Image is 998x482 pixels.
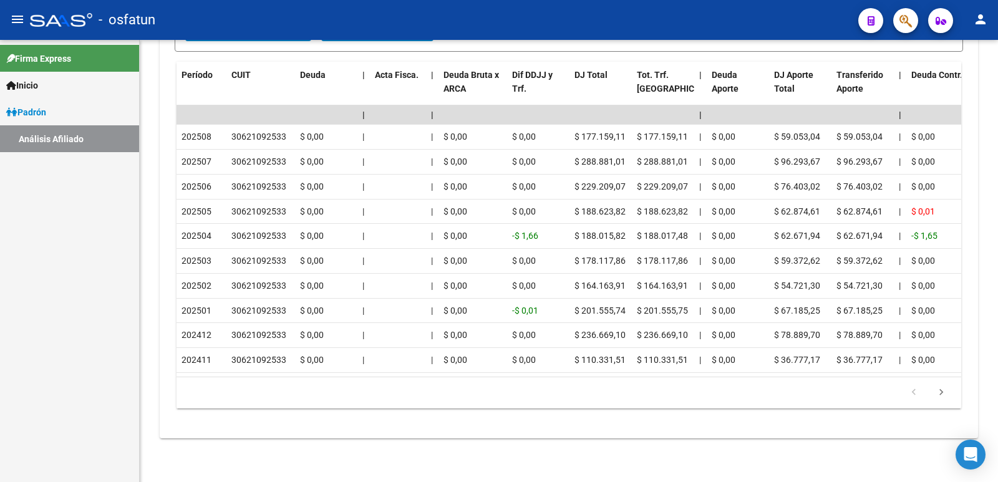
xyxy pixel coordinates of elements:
[182,281,211,291] span: 202502
[443,157,467,166] span: $ 0,00
[177,62,226,117] datatable-header-cell: Período
[712,355,735,365] span: $ 0,00
[574,70,608,80] span: DJ Total
[231,155,286,169] div: 30621092533
[899,281,901,291] span: |
[632,62,694,117] datatable-header-cell: Tot. Trf. Bruto
[836,281,883,291] span: $ 54.721,30
[362,281,364,291] span: |
[956,440,986,470] div: Open Intercom Messenger
[836,330,883,340] span: $ 78.889,70
[443,256,467,266] span: $ 0,00
[231,205,286,219] div: 30621092533
[300,306,324,316] span: $ 0,00
[712,70,739,94] span: Deuda Aporte
[637,157,688,166] span: $ 288.881,01
[362,330,364,340] span: |
[182,306,211,316] span: 202501
[512,157,536,166] span: $ 0,00
[300,181,324,191] span: $ 0,00
[431,306,433,316] span: |
[574,231,626,241] span: $ 188.015,82
[512,355,536,365] span: $ 0,00
[899,70,901,80] span: |
[6,52,71,65] span: Firma Express
[836,181,883,191] span: $ 76.403,02
[300,231,324,241] span: $ 0,00
[836,231,883,241] span: $ 62.671,94
[574,355,626,365] span: $ 110.331,51
[712,330,735,340] span: $ 0,00
[362,206,364,216] span: |
[774,70,813,94] span: DJ Aporte Total
[438,62,507,117] datatable-header-cell: Deuda Bruta x ARCA
[362,157,364,166] span: |
[99,6,155,34] span: - osfatun
[899,256,901,266] span: |
[836,157,883,166] span: $ 96.293,67
[894,62,906,117] datatable-header-cell: |
[6,79,38,92] span: Inicio
[712,181,735,191] span: $ 0,00
[911,70,962,80] span: Deuda Contr.
[911,132,935,142] span: $ 0,00
[774,181,820,191] span: $ 76.403,02
[182,256,211,266] span: 202503
[707,62,769,117] datatable-header-cell: Deuda Aporte
[574,281,626,291] span: $ 164.163,91
[231,180,286,194] div: 30621092533
[231,254,286,268] div: 30621092533
[712,256,735,266] span: $ 0,00
[712,132,735,142] span: $ 0,00
[231,70,251,80] span: CUIT
[699,181,701,191] span: |
[512,231,538,241] span: -$ 1,66
[512,181,536,191] span: $ 0,00
[637,70,722,94] span: Tot. Trf. [GEOGRAPHIC_DATA]
[899,231,901,241] span: |
[906,62,969,117] datatable-header-cell: Deuda Contr.
[836,132,883,142] span: $ 59.053,04
[712,206,735,216] span: $ 0,00
[362,132,364,142] span: |
[899,206,901,216] span: |
[512,306,538,316] span: -$ 0,01
[300,70,326,80] span: Deuda
[512,330,536,340] span: $ 0,00
[182,231,211,241] span: 202504
[231,229,286,243] div: 30621092533
[911,231,937,241] span: -$ 1,65
[831,62,894,117] datatable-header-cell: Transferido Aporte
[431,256,433,266] span: |
[574,132,626,142] span: $ 177.159,11
[637,231,688,241] span: $ 188.017,48
[899,330,901,340] span: |
[300,206,324,216] span: $ 0,00
[431,355,433,365] span: |
[774,231,820,241] span: $ 62.671,94
[699,231,701,241] span: |
[911,330,935,340] span: $ 0,00
[507,62,569,117] datatable-header-cell: Dif DDJJ y Trf.
[699,256,701,266] span: |
[774,355,820,365] span: $ 36.777,17
[637,132,688,142] span: $ 177.159,11
[836,306,883,316] span: $ 67.185,25
[569,62,632,117] datatable-header-cell: DJ Total
[431,281,433,291] span: |
[431,157,433,166] span: |
[712,281,735,291] span: $ 0,00
[512,256,536,266] span: $ 0,00
[902,386,926,400] a: go to previous page
[699,110,702,120] span: |
[375,70,419,80] span: Acta Fisca.
[699,306,701,316] span: |
[774,256,820,266] span: $ 59.372,62
[443,206,467,216] span: $ 0,00
[362,306,364,316] span: |
[911,181,935,191] span: $ 0,00
[712,157,735,166] span: $ 0,00
[836,70,883,94] span: Transferido Aporte
[774,132,820,142] span: $ 59.053,04
[836,355,883,365] span: $ 36.777,17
